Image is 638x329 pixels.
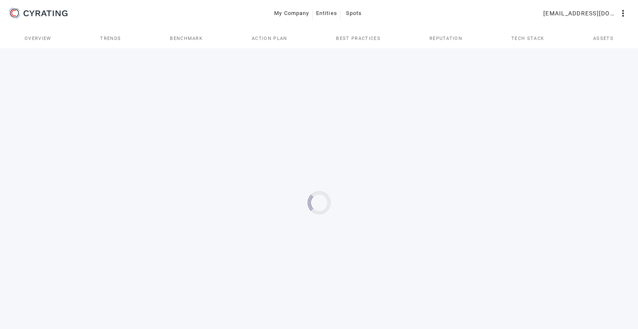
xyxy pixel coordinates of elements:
[24,10,68,16] g: CYRATING
[540,6,631,21] button: [EMAIL_ADDRESS][DOMAIN_NAME]
[618,8,628,18] mat-icon: more_vert
[313,6,341,21] button: Entities
[25,36,52,41] span: Overview
[511,36,544,41] span: Tech Stack
[336,36,380,41] span: Best practices
[346,7,362,20] span: Spots
[429,36,462,41] span: Reputation
[593,36,613,41] span: Assets
[274,7,309,20] span: My Company
[252,36,287,41] span: Action Plan
[170,36,203,41] span: Benchmark
[316,7,337,20] span: Entities
[341,6,367,21] button: Spots
[100,36,121,41] span: Trends
[271,6,313,21] button: My Company
[543,7,618,20] span: [EMAIL_ADDRESS][DOMAIN_NAME]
